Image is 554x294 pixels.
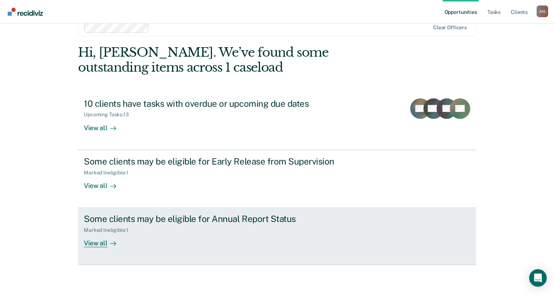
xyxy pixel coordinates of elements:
div: Marked Ineligible : 1 [84,227,134,233]
div: A H [536,5,548,17]
div: Hi, [PERSON_NAME]. We’ve found some outstanding items across 1 caseload [78,45,396,75]
a: 10 clients have tasks with overdue or upcoming due datesUpcoming Tasks:13View all [78,93,476,150]
a: Some clients may be eligible for Early Release from SupervisionMarked Ineligible:1View all [78,150,476,208]
div: Upcoming Tasks : 13 [84,112,135,118]
div: Marked Ineligible : 1 [84,170,134,176]
div: View all [84,233,125,248]
div: Some clients may be eligible for Annual Report Status [84,214,341,224]
div: 10 clients have tasks with overdue or upcoming due dates [84,98,341,109]
div: Open Intercom Messenger [529,269,547,287]
img: Recidiviz [8,8,43,16]
div: View all [84,118,125,132]
div: View all [84,176,125,190]
div: Some clients may be eligible for Early Release from Supervision [84,156,341,167]
div: Clear officers [433,24,467,31]
button: Profile dropdown button [536,5,548,17]
a: Some clients may be eligible for Annual Report StatusMarked Ineligible:1View all [78,208,476,265]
